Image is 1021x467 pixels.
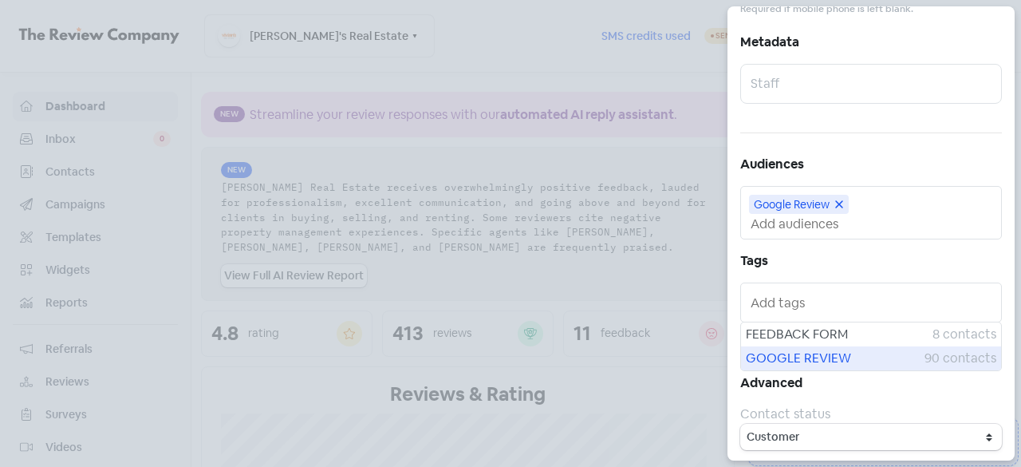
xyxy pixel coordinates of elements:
[751,216,995,232] input: Add audiences
[932,325,996,344] span: 8 contacts
[740,405,1002,424] div: Contact status
[754,198,830,211] span: Google Review
[740,249,1002,273] h5: Tags
[740,2,913,17] small: Required if mobile phone is left blank.
[924,349,996,368] span: 90 contacts
[740,152,1002,176] h5: Audiences
[746,325,932,344] span: FEEDBACK FORM
[751,290,995,315] input: Add tags
[740,30,1002,54] h5: Metadata
[740,64,1002,104] input: Staff
[740,371,1002,395] h5: Advanced
[746,349,924,368] span: GOOGLE REVIEW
